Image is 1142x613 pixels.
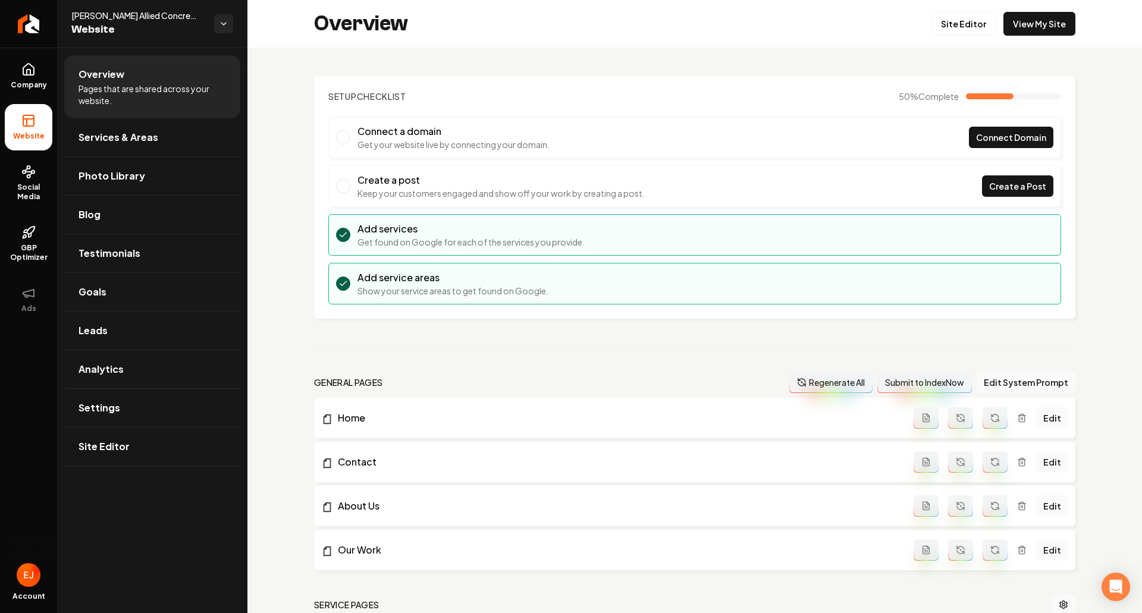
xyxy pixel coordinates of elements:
span: Company [6,80,52,90]
a: About Us [321,499,914,513]
h3: Add service areas [357,271,548,285]
span: Settings [79,401,120,415]
a: Testimonials [64,234,240,272]
h2: Checklist [328,90,406,102]
span: Connect Domain [976,131,1046,144]
a: Create a Post [982,175,1053,197]
a: Edit [1036,451,1068,473]
a: Company [5,53,52,99]
button: Ads [5,276,52,323]
h2: general pages [314,376,383,388]
span: Create a Post [989,180,1046,193]
span: 50 % [899,90,959,102]
h3: Create a post [357,173,645,187]
p: Get found on Google for each of the services you provide. [357,236,585,248]
span: Social Media [5,183,52,202]
a: View My Site [1003,12,1075,36]
span: Setup [328,91,357,102]
button: Add admin page prompt [914,407,939,429]
a: Connect Domain [969,127,1053,148]
h3: Add services [357,222,585,236]
a: Edit [1036,539,1068,561]
a: Photo Library [64,157,240,195]
button: Add admin page prompt [914,539,939,561]
a: Site Editor [64,427,240,466]
span: Site Editor [79,439,130,454]
a: Analytics [64,350,240,388]
a: GBP Optimizer [5,216,52,272]
span: Leads [79,323,108,338]
a: Settings [64,389,240,427]
h2: Service Pages [314,599,379,611]
span: Services & Areas [79,130,158,144]
p: Keep your customers engaged and show off your work by creating a post. [357,187,645,199]
button: Open user button [17,563,40,587]
a: Social Media [5,155,52,211]
button: Regenerate All [789,372,873,393]
a: Home [321,411,914,425]
span: Testimonials [79,246,140,260]
a: Goals [64,273,240,311]
span: GBP Optimizer [5,243,52,262]
a: Blog [64,196,240,234]
span: Goals [79,285,106,299]
span: Account [12,592,45,601]
span: Blog [79,208,101,222]
span: Ads [17,304,41,313]
a: Contact [321,455,914,469]
span: Pages that are shared across your website. [79,83,226,106]
button: Submit to IndexNow [877,372,972,393]
span: [PERSON_NAME] Allied Concrete LLC [71,10,205,21]
a: Services & Areas [64,118,240,156]
a: Site Editor [931,12,996,36]
div: Open Intercom Messenger [1102,573,1130,601]
p: Show your service areas to get found on Google. [357,285,548,297]
img: Rebolt Logo [18,14,40,33]
span: Website [71,21,205,38]
span: Photo Library [79,169,145,183]
span: Complete [918,91,959,102]
button: Add admin page prompt [914,451,939,473]
h2: Overview [314,12,408,36]
span: Website [8,131,49,141]
a: Our Work [321,543,914,557]
span: Overview [79,67,124,81]
img: Eduard Joers [17,563,40,587]
h3: Connect a domain [357,124,550,139]
a: Edit [1036,407,1068,429]
p: Get your website live by connecting your domain. [357,139,550,150]
span: Analytics [79,362,124,376]
button: Edit System Prompt [977,372,1075,393]
a: Leads [64,312,240,350]
button: Add admin page prompt [914,495,939,517]
a: Edit [1036,495,1068,517]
